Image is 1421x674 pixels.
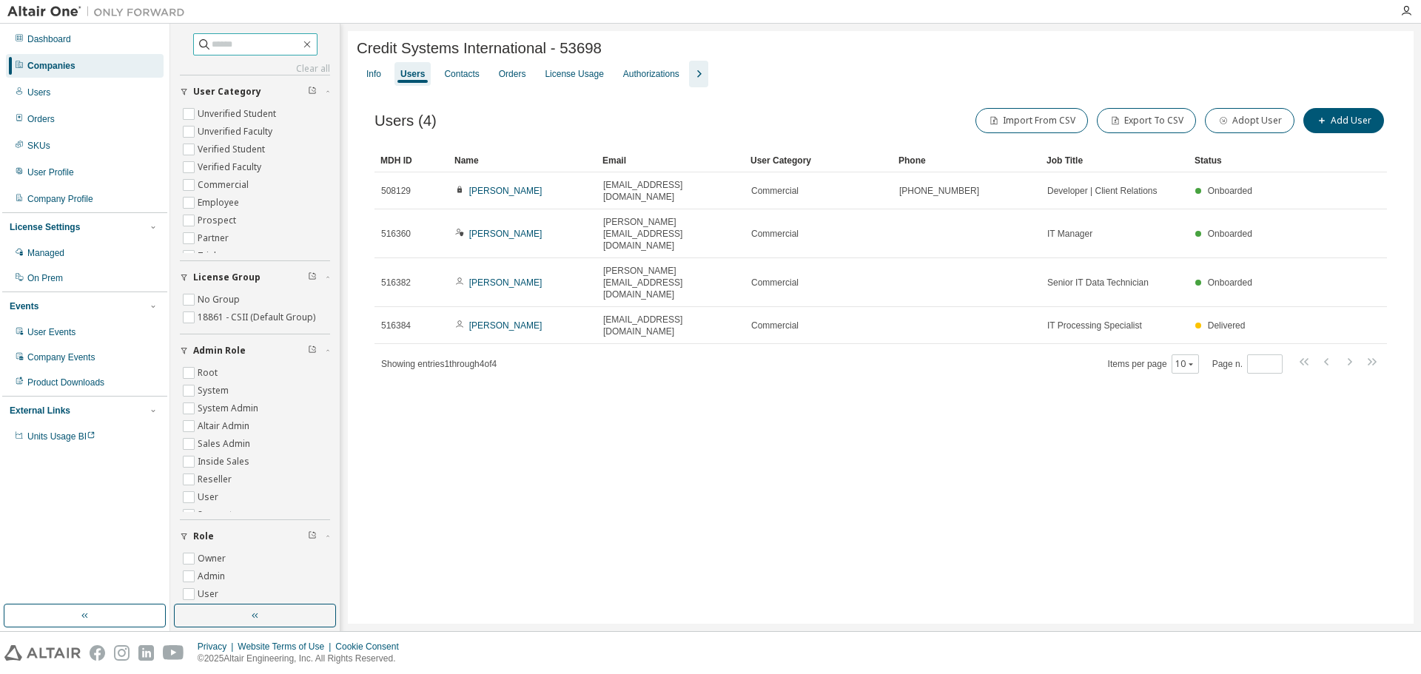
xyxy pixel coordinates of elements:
[381,228,411,240] span: 516360
[198,309,318,326] label: 18861 - CSII (Default Group)
[198,567,228,585] label: Admin
[1212,354,1283,374] span: Page n.
[163,645,184,661] img: youtube.svg
[308,272,317,283] span: Clear filter
[198,585,221,603] label: User
[27,60,75,72] div: Companies
[751,185,799,197] span: Commercial
[602,149,739,172] div: Email
[27,431,95,442] span: Units Usage BI
[469,277,542,288] a: [PERSON_NAME]
[27,193,93,205] div: Company Profile
[1108,354,1199,374] span: Items per page
[198,247,219,265] label: Trial
[898,149,1035,172] div: Phone
[381,277,411,289] span: 516382
[180,63,330,75] a: Clear all
[198,123,275,141] label: Unverified Faculty
[444,68,479,80] div: Contacts
[27,272,63,284] div: On Prem
[7,4,192,19] img: Altair One
[1208,186,1252,196] span: Onboarded
[198,194,242,212] label: Employee
[198,382,232,400] label: System
[308,86,317,98] span: Clear filter
[198,417,252,435] label: Altair Admin
[1047,320,1142,331] span: IT Processing Specialist
[27,113,55,125] div: Orders
[1047,228,1092,240] span: IT Manager
[198,641,238,653] div: Privacy
[603,179,738,203] span: [EMAIL_ADDRESS][DOMAIN_NAME]
[1195,149,1298,172] div: Status
[469,320,542,331] a: [PERSON_NAME]
[603,314,738,337] span: [EMAIL_ADDRESS][DOMAIN_NAME]
[198,158,264,176] label: Verified Faculty
[198,291,243,309] label: No Group
[381,359,497,369] span: Showing entries 1 through 4 of 4
[10,300,38,312] div: Events
[198,364,221,382] label: Root
[751,277,799,289] span: Commercial
[238,641,335,653] div: Website Terms of Use
[1097,108,1196,133] button: Export To CSV
[27,326,75,338] div: User Events
[27,166,74,178] div: User Profile
[469,186,542,196] a: [PERSON_NAME]
[1303,108,1384,133] button: Add User
[366,68,381,80] div: Info
[180,75,330,108] button: User Category
[27,377,104,388] div: Product Downloads
[1208,229,1252,239] span: Onboarded
[27,140,50,152] div: SKUs
[623,68,679,80] div: Authorizations
[114,645,130,661] img: instagram.svg
[10,221,80,233] div: License Settings
[27,247,64,259] div: Managed
[193,345,246,357] span: Admin Role
[750,149,887,172] div: User Category
[198,550,229,567] label: Owner
[198,176,252,194] label: Commercial
[603,216,738,252] span: [PERSON_NAME][EMAIL_ADDRESS][DOMAIN_NAME]
[198,653,408,665] p: © 2025 Altair Engineering, Inc. All Rights Reserved.
[180,334,330,367] button: Admin Role
[899,185,979,197] span: [PHONE_NUMBER]
[357,40,602,57] span: Credit Systems International - 53698
[27,87,50,98] div: Users
[308,530,317,542] span: Clear filter
[90,645,105,661] img: facebook.svg
[400,68,425,80] div: Users
[198,471,235,488] label: Reseller
[198,229,232,247] label: Partner
[193,530,214,542] span: Role
[975,108,1088,133] button: Import From CSV
[198,105,279,123] label: Unverified Student
[10,405,70,417] div: External Links
[193,86,261,98] span: User Category
[198,212,239,229] label: Prospect
[198,141,268,158] label: Verified Student
[381,185,411,197] span: 508129
[545,68,603,80] div: License Usage
[454,149,591,172] div: Name
[751,320,799,331] span: Commercial
[469,229,542,239] a: [PERSON_NAME]
[180,261,330,294] button: License Group
[499,68,526,80] div: Orders
[1208,277,1252,288] span: Onboarded
[381,320,411,331] span: 516384
[4,645,81,661] img: altair_logo.svg
[374,112,437,129] span: Users (4)
[1205,108,1294,133] button: Adopt User
[198,506,235,524] label: Support
[27,351,95,363] div: Company Events
[198,453,252,471] label: Inside Sales
[27,33,71,45] div: Dashboard
[603,265,738,300] span: [PERSON_NAME][EMAIL_ADDRESS][DOMAIN_NAME]
[335,641,407,653] div: Cookie Consent
[1047,149,1183,172] div: Job Title
[198,400,261,417] label: System Admin
[1175,358,1195,370] button: 10
[1047,185,1158,197] span: Developer | Client Relations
